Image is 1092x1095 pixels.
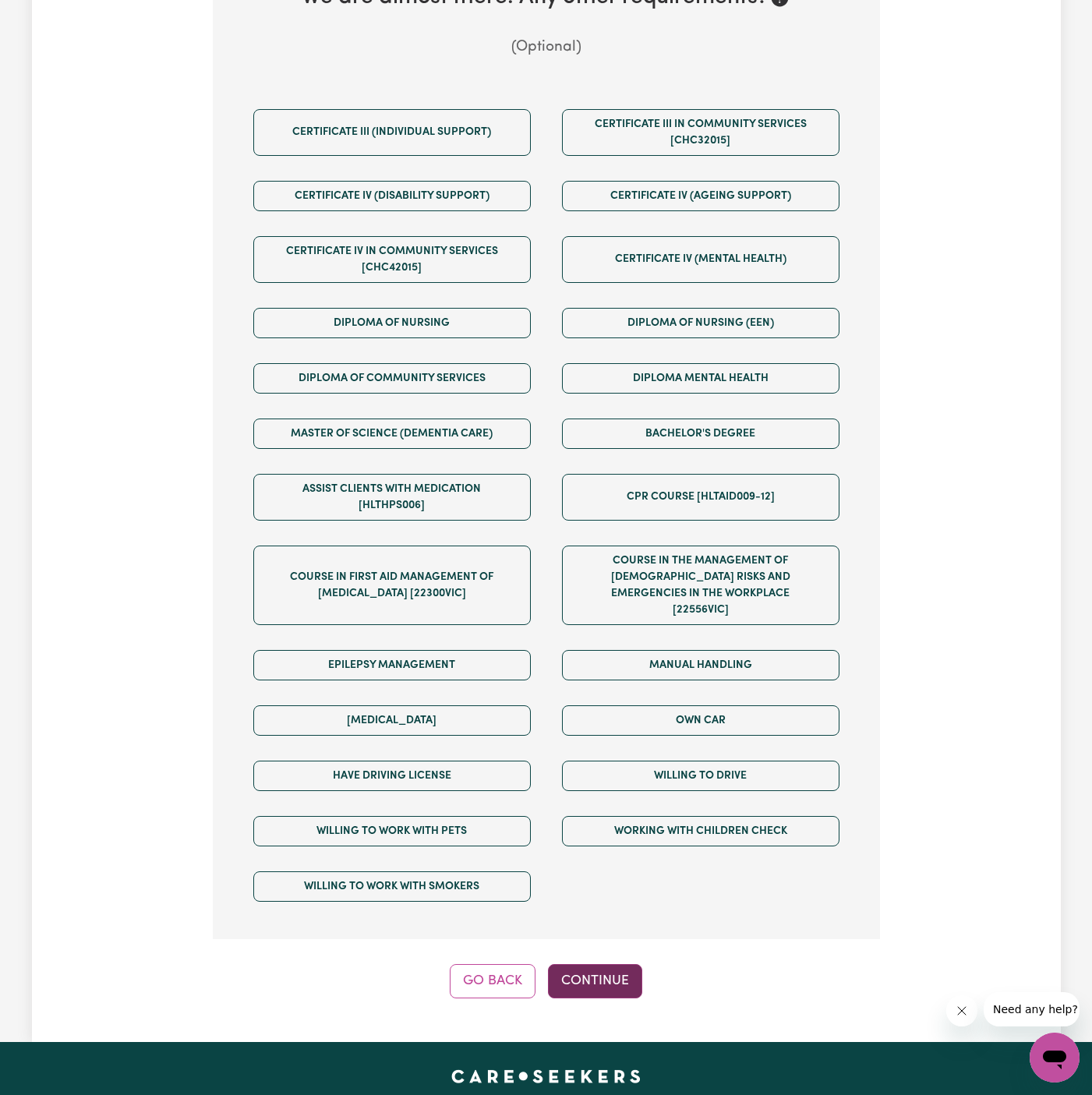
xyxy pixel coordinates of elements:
[253,236,531,283] button: Certificate IV in Community Services [CHC42015]
[562,419,839,449] button: Bachelor's Degree
[562,650,839,680] button: Manual Handling
[253,181,531,211] button: Certificate IV (Disability Support)
[984,992,1080,1026] iframe: Message from company
[253,705,531,736] button: [MEDICAL_DATA]
[562,761,839,791] button: Willing to drive
[253,761,531,791] button: Have driving license
[253,546,531,625] button: Course in First Aid Management of [MEDICAL_DATA] [22300VIC]
[253,650,531,680] button: Epilepsy Management
[253,816,531,846] button: Willing to work with pets
[253,474,531,521] button: Assist clients with medication [HLTHPS006]
[562,181,839,211] button: Certificate IV (Ageing Support)
[451,1070,641,1083] a: Careseekers home page
[253,871,531,902] button: Willing to work with smokers
[253,363,531,394] button: Diploma of Community Services
[562,816,839,846] button: Working with Children Check
[253,419,531,449] button: Master of Science (Dementia Care)
[450,964,535,998] button: Go Back
[562,236,839,283] button: Certificate IV (Mental Health)
[253,308,531,338] button: Diploma of Nursing
[238,37,855,59] p: (Optional)
[562,109,839,156] button: Certificate III in Community Services [CHC32015]
[562,363,839,394] button: Diploma Mental Health
[946,995,977,1026] iframe: Close message
[562,546,839,625] button: Course in the Management of [DEMOGRAPHIC_DATA] Risks and Emergencies in the Workplace [22556VIC]
[253,109,531,156] button: Certificate III (Individual Support)
[548,964,642,998] button: Continue
[562,474,839,521] button: CPR Course [HLTAID009-12]
[562,705,839,736] button: Own Car
[562,308,839,338] button: Diploma of Nursing (EEN)
[1030,1033,1080,1083] iframe: Button to launch messaging window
